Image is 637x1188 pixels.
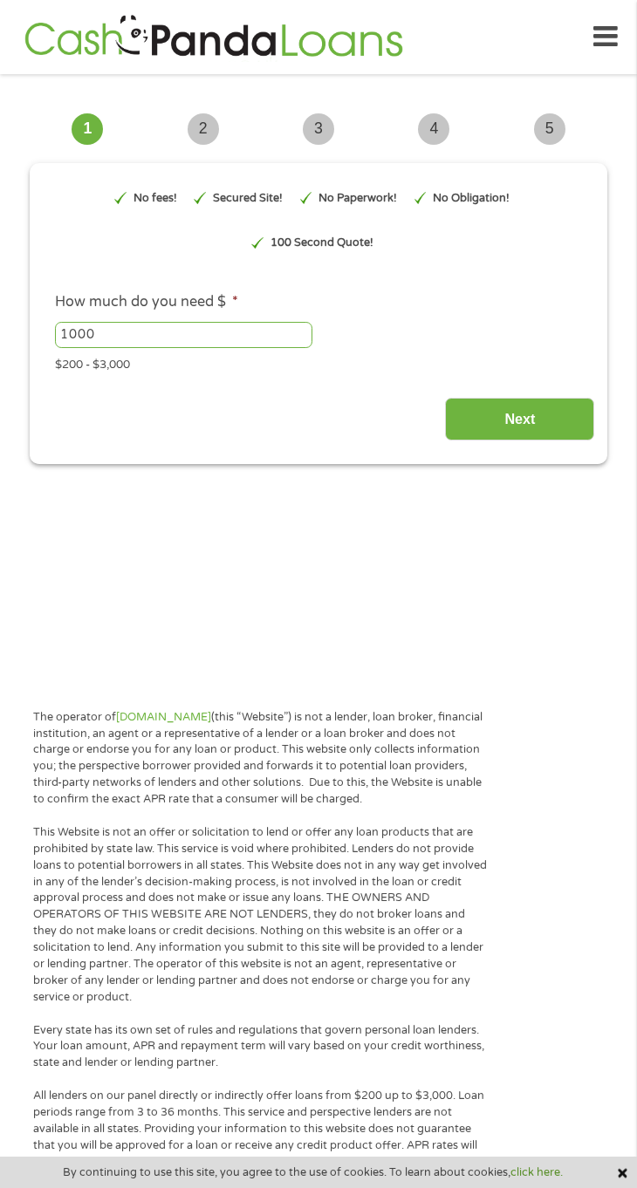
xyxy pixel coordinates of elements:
[418,113,449,145] span: 4
[72,113,103,145] span: 1
[33,709,488,808] p: The operator of (this “Website”) is not a lender, loan broker, financial institution, an agent or...
[55,351,582,374] div: $200 - $3,000
[116,710,211,724] a: [DOMAIN_NAME]
[534,113,565,145] span: 5
[134,190,177,207] p: No fees!
[63,1166,563,1178] span: By continuing to use this site, you agree to the use of cookies. To learn about cookies,
[318,190,397,207] p: No Paperwork!
[188,113,219,145] span: 2
[33,824,488,1006] p: This Website is not an offer or solicitation to lend or offer any loan products that are prohibit...
[303,113,334,145] span: 3
[213,190,283,207] p: Secured Site!
[433,190,510,207] p: No Obligation!
[33,1088,488,1170] p: All lenders on our panel directly or indirectly offer loans from $200 up to $3,000. Loan periods ...
[33,1022,488,1072] p: Every state has its own set of rules and regulations that govern personal loan lenders. Your loan...
[510,1165,563,1179] a: click here.
[55,293,238,311] label: How much do you need $
[271,235,373,251] p: 100 Second Quote!
[19,12,408,62] img: GetLoanNow Logo
[445,398,594,440] input: Next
